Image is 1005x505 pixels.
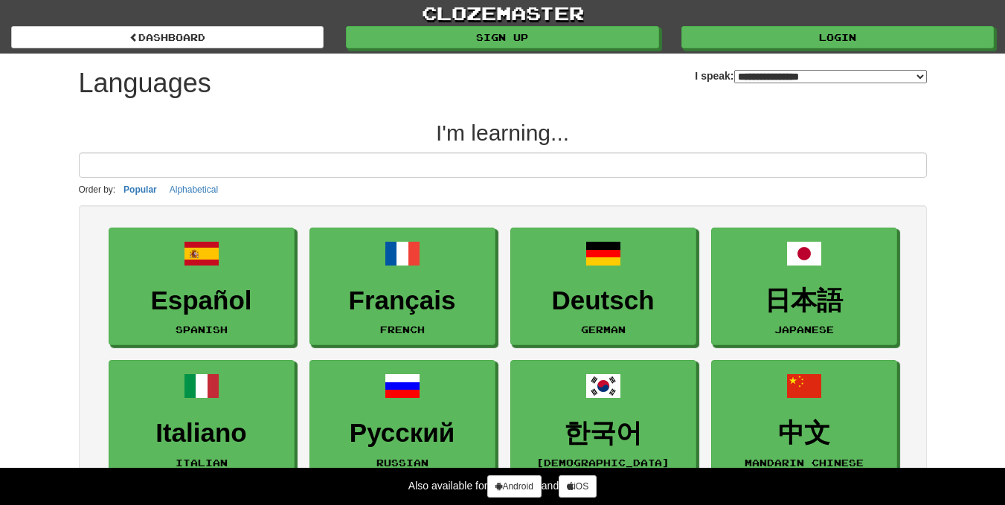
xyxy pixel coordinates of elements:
[109,360,295,478] a: ItalianoItalian
[518,286,688,315] h3: Deutsch
[774,324,834,335] small: Japanese
[176,457,228,468] small: Italian
[79,120,927,145] h2: I'm learning...
[559,475,597,498] a: iOS
[719,419,889,448] h3: 中文
[79,184,116,195] small: Order by:
[518,419,688,448] h3: 한국어
[711,360,897,478] a: 中文Mandarin Chinese
[581,324,626,335] small: German
[309,360,495,478] a: РусскийRussian
[695,68,926,83] label: I speak:
[165,181,222,198] button: Alphabetical
[117,286,286,315] h3: Español
[734,70,927,83] select: I speak:
[109,228,295,346] a: EspañolSpanish
[119,181,161,198] button: Popular
[176,324,228,335] small: Spanish
[510,360,696,478] a: 한국어[DEMOGRAPHIC_DATA]
[719,286,889,315] h3: 日本語
[318,419,487,448] h3: Русский
[510,228,696,346] a: DeutschGerman
[79,68,211,98] h1: Languages
[681,26,994,48] a: Login
[318,286,487,315] h3: Français
[487,475,541,498] a: Android
[536,457,670,468] small: [DEMOGRAPHIC_DATA]
[309,228,495,346] a: FrançaisFrench
[745,457,864,468] small: Mandarin Chinese
[711,228,897,346] a: 日本語Japanese
[380,324,425,335] small: French
[346,26,658,48] a: Sign up
[376,457,428,468] small: Russian
[117,419,286,448] h3: Italiano
[11,26,324,48] a: dashboard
